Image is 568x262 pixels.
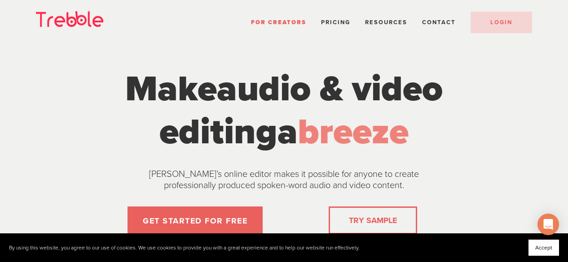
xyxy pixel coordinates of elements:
[471,12,532,33] a: LOGIN
[422,19,456,26] a: Contact
[217,68,443,111] span: audio & video
[298,111,409,154] span: breeze
[537,214,559,235] div: Open Intercom Messenger
[127,169,441,191] p: [PERSON_NAME]’s online editor makes it possible for anyone to create professionally produced spok...
[159,111,277,154] span: editing
[9,245,360,251] p: By using this website, you agree to our use of cookies. We use cookies to provide you with a grea...
[321,19,350,26] a: Pricing
[251,19,306,26] a: For Creators
[345,211,401,229] a: TRY SAMPLE
[36,11,103,27] img: Trebble
[365,19,407,26] span: Resources
[490,19,512,26] span: LOGIN
[116,68,453,154] h1: Make a
[128,206,263,235] a: GET STARTED FOR FREE
[528,240,559,256] button: Accept
[535,245,552,251] span: Accept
